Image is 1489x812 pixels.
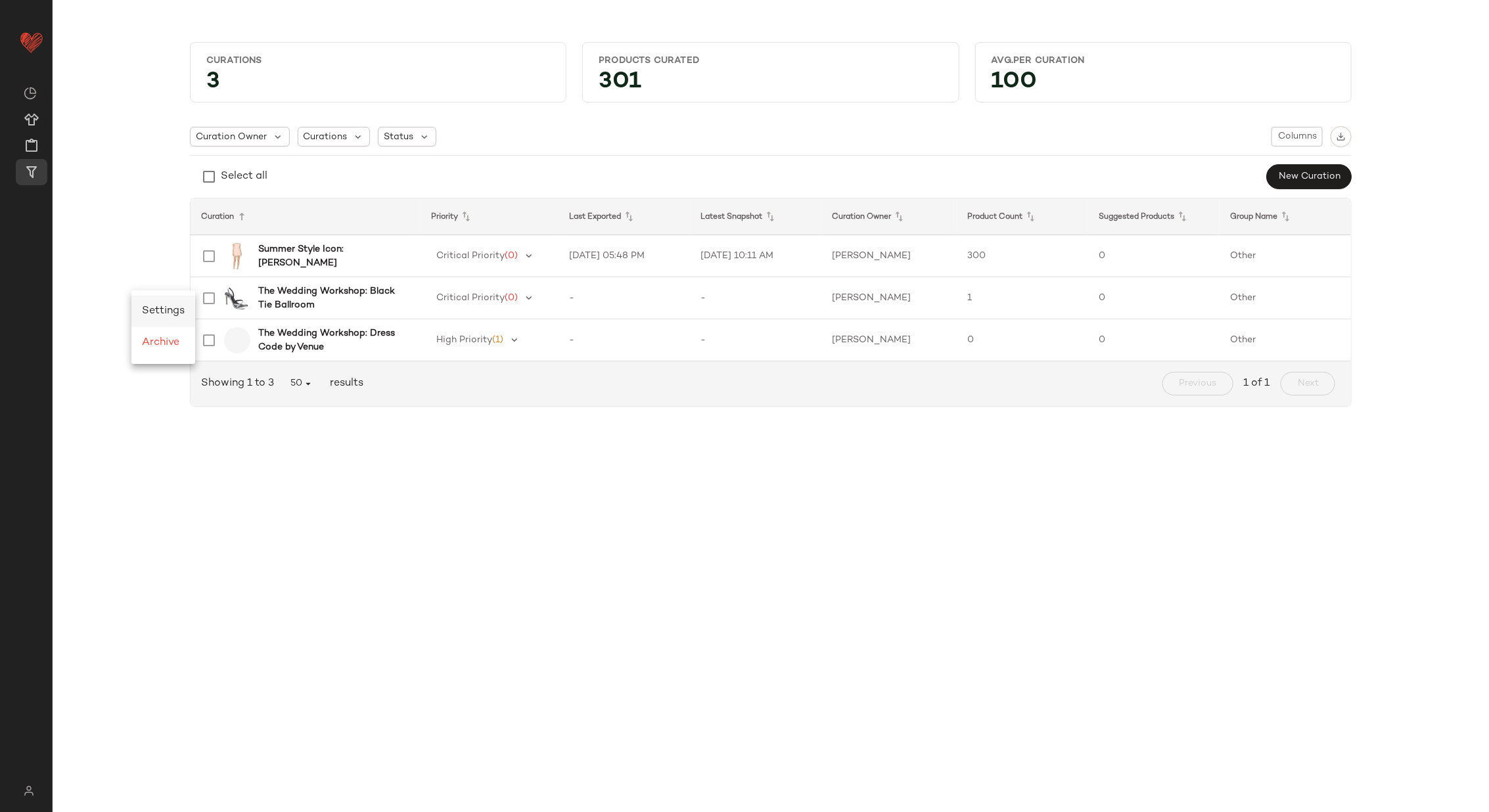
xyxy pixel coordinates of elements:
span: Settings [142,305,185,317]
th: Suggested Products [1088,198,1220,235]
th: Product Count [957,198,1088,235]
td: Other [1220,319,1351,361]
span: 1 of 1 [1244,376,1270,392]
span: Critical Priority [436,293,505,303]
td: 0 [1088,319,1220,361]
td: 300 [957,235,1088,277]
span: High Priority [436,335,492,345]
span: Status [384,130,413,144]
td: - [690,277,821,319]
td: [PERSON_NAME] [821,319,957,361]
td: Other [1220,235,1351,277]
td: [DATE] 05:48 PM [559,235,690,277]
img: heart_red.DM2ytmEG.svg [18,29,45,55]
span: Columns [1277,131,1317,142]
td: 1 [957,277,1088,319]
img: svg%3e [16,786,41,796]
th: Curation [191,198,421,235]
th: Priority [421,198,559,235]
span: Archive [142,337,179,348]
div: 100 [981,72,1346,97]
span: Showing 1 to 3 [201,376,279,392]
td: - [559,277,690,319]
th: Curation Owner [821,198,957,235]
img: 1311308664_RLLATH.jpg [224,285,250,311]
img: svg%3e [24,87,37,100]
span: New Curation [1278,171,1340,182]
span: (0) [505,293,518,303]
span: Critical Priority [436,251,505,261]
div: Products Curated [599,55,942,67]
th: Last Exported [559,198,690,235]
div: Select all [221,169,267,185]
td: 0 [1088,235,1220,277]
td: [PERSON_NAME] [821,277,957,319]
span: Curation Owner [196,130,267,144]
button: 50 [279,372,325,395]
td: 0 [1088,277,1220,319]
td: Other [1220,277,1351,319]
div: Curations [206,55,550,67]
span: results [325,376,363,392]
button: New Curation [1267,164,1352,189]
span: (1) [492,335,503,345]
b: The Wedding Workshop: Black Tie Ballroom [258,284,405,312]
b: The Wedding Workshop: Dress Code by Venue [258,327,405,354]
td: [DATE] 10:11 AM [690,235,821,277]
span: (0) [505,251,518,261]
th: Group Name [1220,198,1351,235]
span: 50 [290,378,314,390]
div: 301 [588,72,953,97]
b: Summer Style Icon: [PERSON_NAME] [258,242,405,270]
div: Avg.per Curation [992,55,1335,67]
span: Curations [304,130,348,144]
button: Columns [1271,127,1323,147]
img: 1415387259_RLLATH.jpg [224,243,250,269]
img: svg%3e [1337,132,1346,141]
div: 3 [196,72,561,97]
td: - [559,319,690,361]
td: [PERSON_NAME] [821,235,957,277]
th: Latest Snapshot [690,198,821,235]
td: 0 [957,319,1088,361]
td: - [690,319,821,361]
